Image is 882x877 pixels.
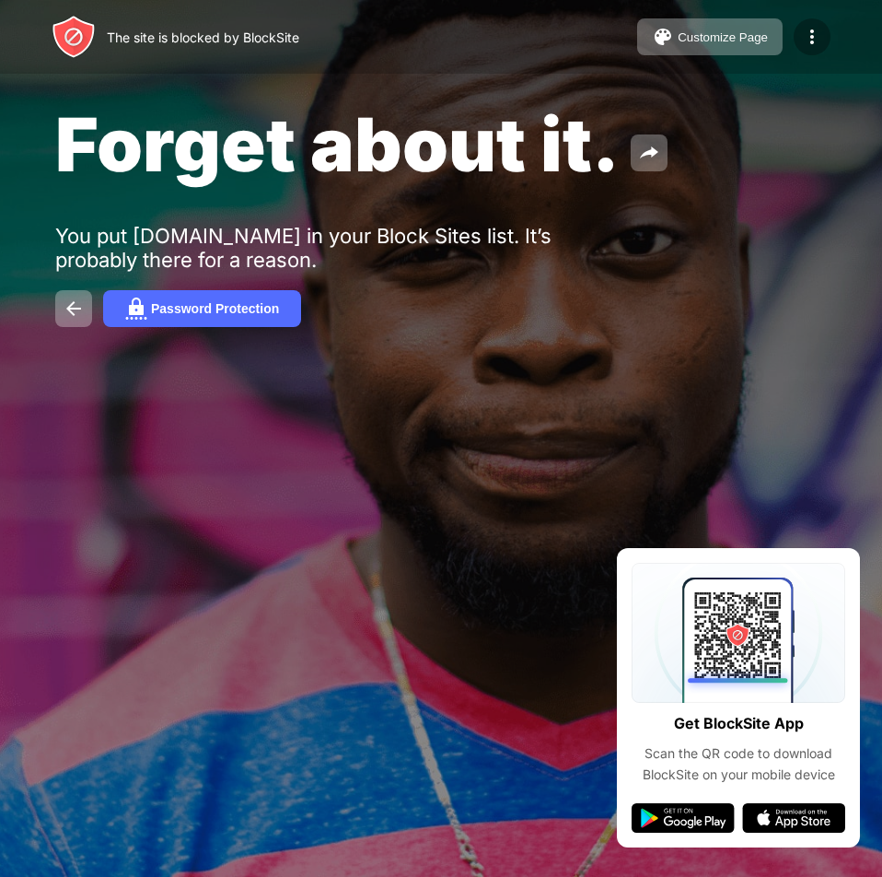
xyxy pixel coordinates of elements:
[103,290,301,327] button: Password Protection
[638,142,660,164] img: share.svg
[801,26,823,48] img: menu-icon.svg
[742,803,845,833] img: app-store.svg
[678,30,768,44] div: Customize Page
[55,224,624,272] div: You put [DOMAIN_NAME] in your Block Sites list. It’s probably there for a reason.
[63,298,85,320] img: back.svg
[107,29,299,45] div: The site is blocked by BlockSite
[632,803,735,833] img: google-play.svg
[652,26,674,48] img: pallet.svg
[151,301,279,316] div: Password Protection
[632,563,845,703] img: qrcode.svg
[632,743,845,785] div: Scan the QR code to download BlockSite on your mobile device
[674,710,804,737] div: Get BlockSite App
[52,15,96,59] img: header-logo.svg
[125,298,147,320] img: password.svg
[637,18,783,55] button: Customize Page
[55,99,620,189] span: Forget about it.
